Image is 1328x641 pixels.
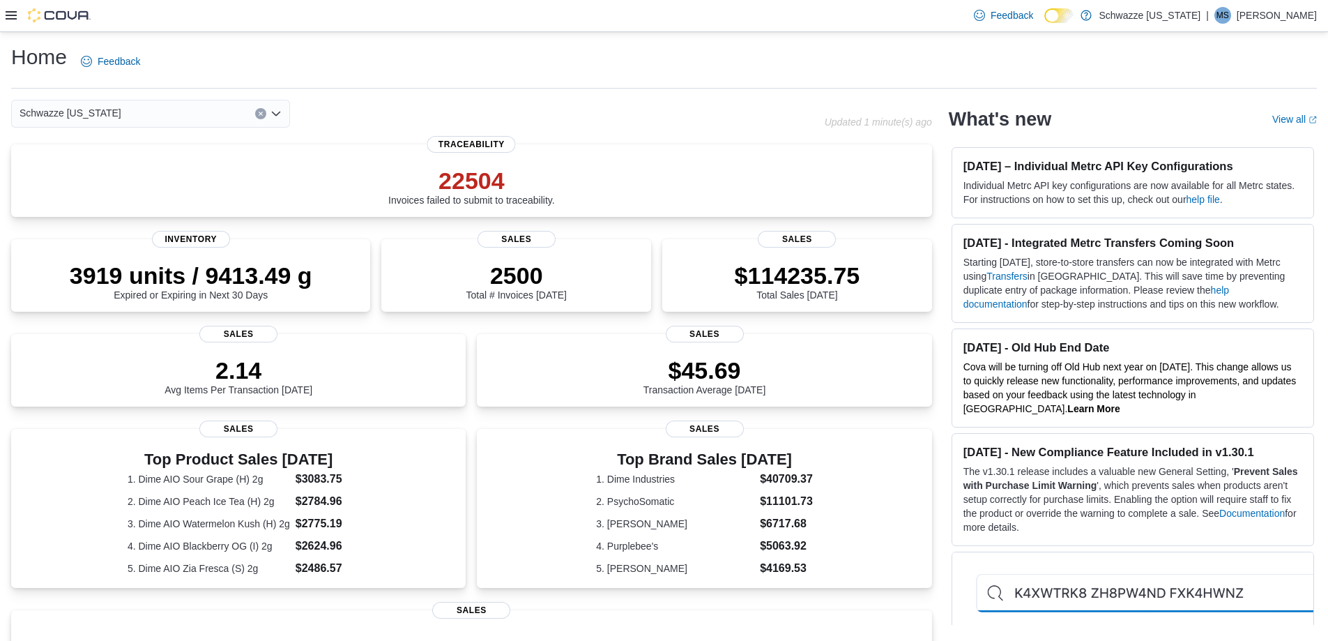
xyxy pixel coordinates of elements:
dd: $4169.53 [760,560,813,577]
a: Transfers [986,271,1028,282]
dt: 3. [PERSON_NAME] [596,517,754,531]
span: Cova will be turning off Old Hub next year on [DATE]. This change allows us to quickly release ne... [963,361,1297,414]
dt: 1. Dime AIO Sour Grape (H) 2g [128,472,290,486]
dd: $2784.96 [296,493,350,510]
dt: 1. Dime Industries [596,472,754,486]
div: Expired or Expiring in Next 30 Days [70,262,312,301]
dt: 3. Dime AIO Watermelon Kush (H) 2g [128,517,290,531]
dt: 5. Dime AIO Zia Fresca (S) 2g [128,561,290,575]
p: Updated 1 minute(s) ago [825,116,932,128]
dd: $11101.73 [760,493,813,510]
p: [PERSON_NAME] [1237,7,1317,24]
a: help file [1186,194,1220,205]
div: Total Sales [DATE] [735,262,860,301]
p: $114235.75 [735,262,860,289]
a: help documentation [963,285,1229,310]
h3: [DATE] - New Compliance Feature Included in v1.30.1 [963,445,1302,459]
h2: What's new [949,108,1051,130]
span: Sales [199,421,277,437]
span: Sales [666,326,744,342]
span: Feedback [991,8,1033,22]
div: Total # Invoices [DATE] [466,262,567,301]
h1: Home [11,43,67,71]
dd: $3083.75 [296,471,350,488]
span: Feedback [98,54,140,68]
dt: 2. Dime AIO Peach Ice Tea (H) 2g [128,495,290,508]
span: Sales [432,602,510,619]
img: Cova [28,8,91,22]
h3: [DATE] - Old Hub End Date [963,340,1302,354]
h3: Top Product Sales [DATE] [128,451,350,468]
span: Inventory [152,231,230,248]
a: View allExternal link [1272,114,1317,125]
span: Sales [758,231,836,248]
dd: $2775.19 [296,515,350,532]
p: Schwazze [US_STATE] [1099,7,1200,24]
p: Individual Metrc API key configurations are now available for all Metrc states. For instructions ... [963,179,1302,206]
dd: $6717.68 [760,515,813,532]
input: Dark Mode [1044,8,1074,23]
h3: [DATE] – Individual Metrc API Key Configurations [963,159,1302,173]
a: Feedback [968,1,1039,29]
p: The v1.30.1 release includes a valuable new General Setting, ' ', which prevents sales when produ... [963,465,1302,534]
h3: Top Brand Sales [DATE] [596,451,813,468]
strong: Prevent Sales with Purchase Limit Warning [963,466,1298,491]
a: Learn More [1067,403,1120,414]
dd: $5063.92 [760,538,813,555]
span: Traceability [427,136,516,153]
span: Schwazze [US_STATE] [20,105,121,121]
div: Transaction Average [DATE] [643,356,766,395]
p: Starting [DATE], store-to-store transfers can now be integrated with Metrc using in [GEOGRAPHIC_D... [963,255,1302,311]
p: 2500 [466,262,567,289]
span: Dark Mode [1044,23,1045,24]
svg: External link [1308,116,1317,124]
h3: [DATE] - Integrated Metrc Transfers Coming Soon [963,236,1302,250]
a: Documentation [1219,508,1285,519]
p: $45.69 [643,356,766,384]
button: Clear input [255,108,266,119]
dt: 2. PsychoSomatic [596,495,754,508]
p: 2.14 [165,356,312,384]
span: Sales [478,231,556,248]
dt: 4. Purplebee's [596,539,754,553]
span: Sales [199,326,277,342]
span: Ms [1216,7,1229,24]
button: Open list of options [270,108,282,119]
p: 22504 [388,167,555,195]
span: Sales [666,421,744,437]
dt: 4. Dime AIO Blackberry OG (I) 2g [128,539,290,553]
p: | [1206,7,1209,24]
p: 3919 units / 9413.49 g [70,262,312,289]
div: Invoices failed to submit to traceability. [388,167,555,206]
div: Mia statkus [1214,7,1231,24]
dd: $40709.37 [760,471,813,488]
dd: $2624.96 [296,538,350,555]
a: Feedback [75,47,146,75]
div: Avg Items Per Transaction [DATE] [165,356,312,395]
dd: $2486.57 [296,560,350,577]
dt: 5. [PERSON_NAME] [596,561,754,575]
